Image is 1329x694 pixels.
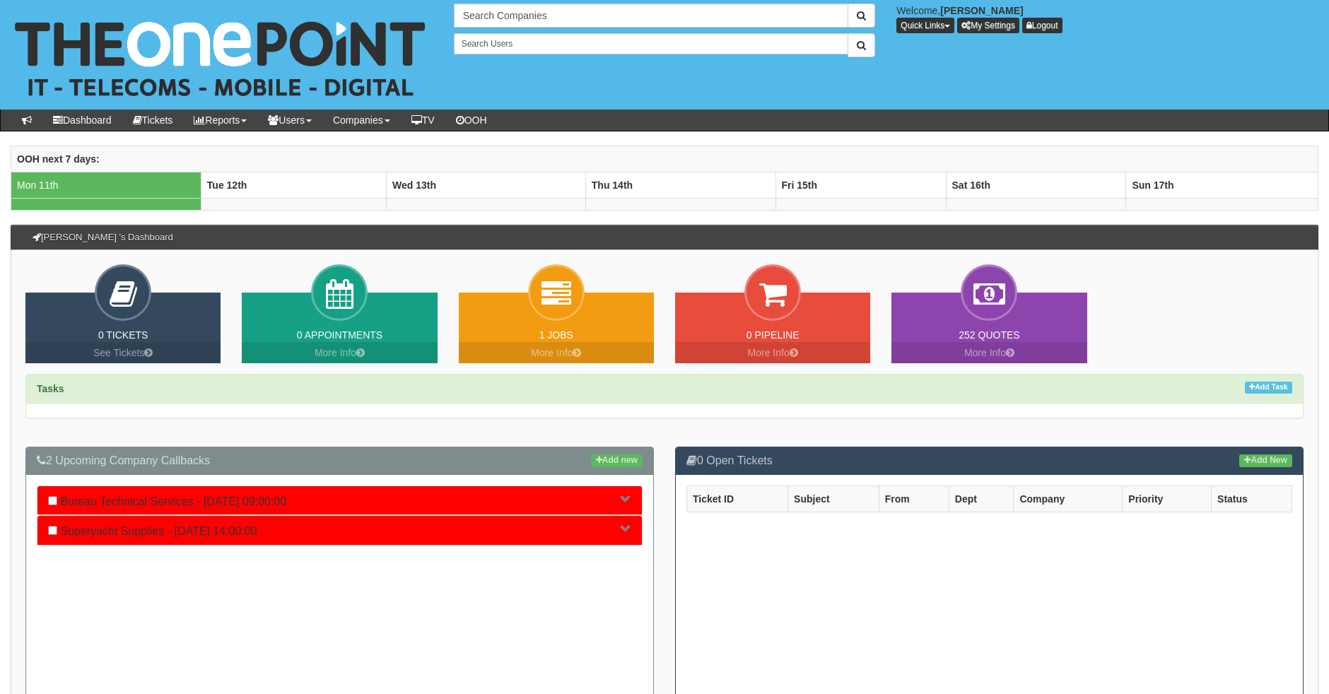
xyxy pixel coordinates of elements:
th: Dept [949,486,1014,512]
th: Sun 17th [1126,172,1318,198]
th: Fri 15th [775,172,946,198]
a: More Info [675,342,870,363]
a: My Settings [957,18,1019,33]
b: [PERSON_NAME] [940,5,1023,16]
h3: 2 Upcoming Company Callbacks [37,454,643,467]
th: Company [1014,486,1123,512]
a: TV [401,110,445,131]
a: Add New [1239,454,1292,467]
th: OOH next 7 days: [11,146,1318,172]
a: More Info [242,342,437,363]
a: Companies [322,110,401,131]
th: Tue 12th [201,172,386,198]
a: 252 Quotes [959,329,1019,341]
a: 0 Appointments [297,329,382,341]
a: More Info [891,342,1087,363]
th: Subject [788,486,879,512]
a: Reports [183,110,257,131]
a: Logout [1022,18,1062,33]
th: Priority [1123,486,1212,512]
a: Superyacht Supplies - [DATE] 14:00:00 [60,525,257,537]
a: Add new [591,454,643,467]
div: Welcome, [886,4,1329,33]
strong: Tasks [37,383,64,394]
a: 1 Jobs [539,329,573,341]
a: Dashboard [42,110,122,131]
a: Users [257,110,322,131]
a: See Tickets [25,342,221,363]
a: OOH [445,110,498,131]
th: Sat 16th [946,172,1126,198]
th: Thu 14th [585,172,775,198]
a: Add Task [1245,382,1292,394]
a: Tickets [122,110,184,131]
h3: 0 Open Tickets [686,454,1292,467]
a: More Info [459,342,654,363]
h3: [PERSON_NAME] 's Dashboard [25,225,180,249]
a: 0 Tickets [98,329,148,341]
td: Mon 11th [11,172,201,198]
th: Status [1212,486,1292,512]
input: Search Users [454,33,849,54]
button: Quick Links [896,18,954,33]
a: Bureau Technical Services - [DATE] 09:00:00 [60,495,286,507]
input: Search Companies [454,4,849,28]
th: From [879,486,949,512]
th: Wed 13th [387,172,586,198]
th: Ticket ID [687,486,788,512]
a: 0 Pipeline [747,329,800,341]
